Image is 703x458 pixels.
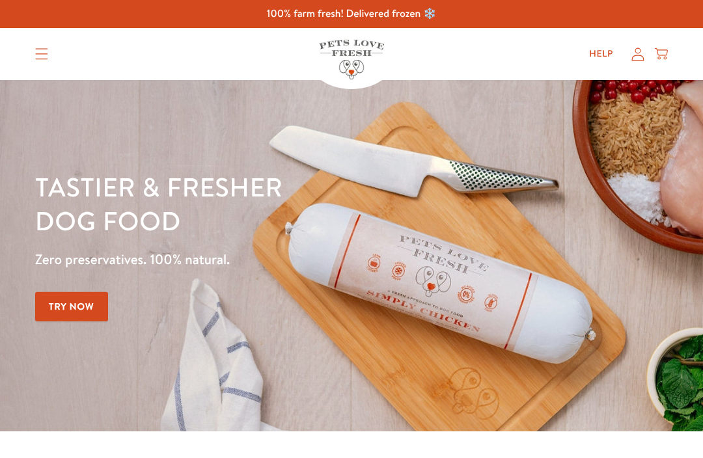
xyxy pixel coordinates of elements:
[25,38,59,70] summary: Translation missing: en.sections.header.menu
[35,292,108,321] a: Try Now
[35,248,457,271] p: Zero preservatives. 100% natural.
[579,41,624,67] a: Help
[35,170,457,237] h1: Tastier & fresher dog food
[319,40,384,79] img: Pets Love Fresh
